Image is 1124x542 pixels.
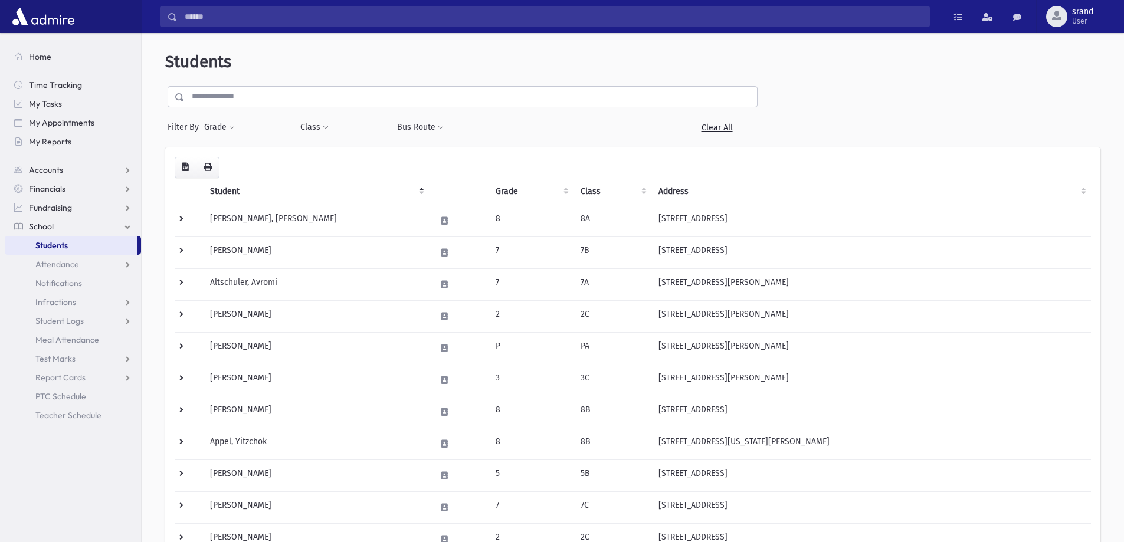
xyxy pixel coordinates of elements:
button: Print [196,157,219,178]
a: Meal Attendance [5,330,141,349]
td: 8 [489,205,574,236]
td: [PERSON_NAME] [203,396,429,428]
td: [STREET_ADDRESS] [651,205,1091,236]
a: Home [5,47,141,66]
td: 8B [574,428,651,459]
a: PTC Schedule [5,387,141,406]
th: Class: activate to sort column ascending [574,178,651,205]
input: Search [178,6,929,27]
span: Report Cards [35,372,86,383]
a: My Tasks [5,94,141,113]
span: PTC Schedule [35,391,86,402]
th: Grade: activate to sort column ascending [489,178,574,205]
a: Fundraising [5,198,141,217]
span: Test Marks [35,353,76,364]
a: Notifications [5,274,141,293]
a: My Reports [5,132,141,151]
td: 3 [489,364,574,396]
a: Attendance [5,255,141,274]
span: Notifications [35,278,82,288]
span: Fundraising [29,202,72,213]
th: Address: activate to sort column ascending [651,178,1091,205]
span: My Reports [29,136,71,147]
td: Altschuler, Avromi [203,268,429,300]
th: Student: activate to sort column descending [203,178,429,205]
td: [STREET_ADDRESS][PERSON_NAME] [651,300,1091,332]
td: 7 [489,491,574,523]
td: PA [574,332,651,364]
td: [STREET_ADDRESS][PERSON_NAME] [651,364,1091,396]
td: P [489,332,574,364]
td: [STREET_ADDRESS][US_STATE][PERSON_NAME] [651,428,1091,459]
span: Students [35,240,68,251]
span: School [29,221,54,232]
td: 8 [489,396,574,428]
td: 8B [574,396,651,428]
span: Accounts [29,165,63,175]
span: Meal Attendance [35,334,99,345]
span: Students [165,52,231,71]
td: [PERSON_NAME] [203,236,429,268]
a: Report Cards [5,368,141,387]
a: Financials [5,179,141,198]
td: [PERSON_NAME] [203,300,429,332]
a: Students [5,236,137,255]
td: 5 [489,459,574,491]
td: [STREET_ADDRESS] [651,236,1091,268]
td: [STREET_ADDRESS][PERSON_NAME] [651,332,1091,364]
button: Bus Route [396,117,444,138]
td: [PERSON_NAME] [203,364,429,396]
a: My Appointments [5,113,141,132]
td: [STREET_ADDRESS] [651,491,1091,523]
td: [STREET_ADDRESS][PERSON_NAME] [651,268,1091,300]
a: Infractions [5,293,141,311]
td: 7 [489,268,574,300]
span: My Tasks [29,98,62,109]
td: 7A [574,268,651,300]
td: 2 [489,300,574,332]
td: [PERSON_NAME] [203,332,429,364]
td: 3C [574,364,651,396]
span: Home [29,51,51,62]
a: Time Tracking [5,75,141,94]
button: CSV [175,157,196,178]
a: School [5,217,141,236]
td: 8 [489,428,574,459]
span: Filter By [168,121,204,133]
span: Time Tracking [29,80,82,90]
a: Teacher Schedule [5,406,141,425]
span: Attendance [35,259,79,270]
span: Student Logs [35,316,84,326]
span: Infractions [35,297,76,307]
span: Teacher Schedule [35,410,101,421]
img: AdmirePro [9,5,77,28]
button: Class [300,117,329,138]
td: 8A [574,205,651,236]
a: Accounts [5,160,141,179]
span: srand [1072,7,1093,17]
td: Appel, Yitzchok [203,428,429,459]
button: Grade [204,117,235,138]
td: [PERSON_NAME] [203,459,429,491]
td: [PERSON_NAME] [203,491,429,523]
a: Test Marks [5,349,141,368]
span: Financials [29,183,65,194]
td: 7B [574,236,651,268]
td: [PERSON_NAME], [PERSON_NAME] [203,205,429,236]
td: 7 [489,236,574,268]
span: User [1072,17,1093,26]
span: My Appointments [29,117,94,128]
td: 2C [574,300,651,332]
td: [STREET_ADDRESS] [651,459,1091,491]
td: 7C [574,491,651,523]
a: Student Logs [5,311,141,330]
td: [STREET_ADDRESS] [651,396,1091,428]
td: 5B [574,459,651,491]
a: Clear All [676,117,758,138]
